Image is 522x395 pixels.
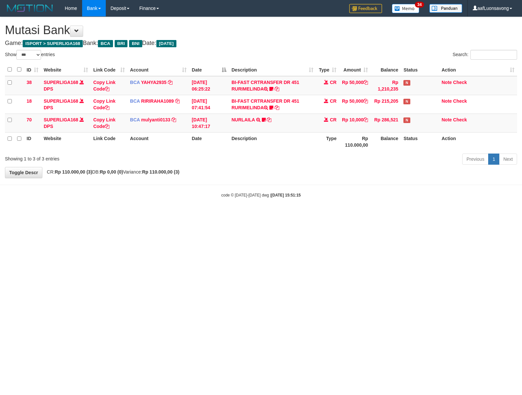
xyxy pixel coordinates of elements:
[339,132,371,151] th: Rp 110.000,00
[5,3,55,13] img: MOTION_logo.png
[429,4,462,13] img: panduan.png
[349,4,382,13] img: Feedback.jpg
[453,98,467,104] a: Check
[130,80,140,85] span: BCA
[189,76,229,95] td: [DATE] 06:25:22
[168,80,172,85] a: Copy YAHYA2935 to clipboard
[488,154,499,165] a: 1
[27,117,32,122] span: 70
[171,117,176,122] a: Copy mulyanti0133 to clipboard
[339,95,371,114] td: Rp 50,000
[5,24,517,37] h1: Mutasi Bank
[23,40,83,47] span: ISPORT > SUPERLIGA168
[141,80,167,85] a: YAHYA2935
[453,50,517,60] label: Search:
[189,114,229,132] td: [DATE] 10:47:17
[141,117,170,122] a: mulyanti0133
[100,169,123,175] strong: Rp 0,00 (0)
[44,98,78,104] a: SUPERLIGA168
[439,132,517,151] th: Action
[189,63,229,76] th: Date: activate to sort column descending
[442,98,452,104] a: Note
[44,117,78,122] a: SUPERLIGA168
[130,98,140,104] span: BCA
[93,80,116,92] a: Copy Link Code
[339,114,371,132] td: Rp 10,000
[392,4,420,13] img: Button%20Memo.svg
[91,63,127,76] th: Link Code: activate to sort column ascending
[229,95,316,114] td: BI-FAST CRTRANSFER DR 451 RURIMELINDA
[363,80,368,85] a: Copy Rp 50,000 to clipboard
[499,154,517,165] a: Next
[229,76,316,95] td: BI-FAST CRTRANSFER DR 451 RURIMELINDA
[442,117,452,122] a: Note
[142,169,180,175] strong: Rp 110.000,00 (3)
[156,40,176,47] span: [DATE]
[415,2,424,8] span: 34
[221,193,301,197] small: code © [DATE]-[DATE] dwg |
[442,80,452,85] a: Note
[403,117,410,123] span: Has Note
[5,40,517,47] h4: Game: Bank: Date:
[363,117,368,122] a: Copy Rp 10,000 to clipboard
[316,132,339,151] th: Type
[229,132,316,151] th: Description
[462,154,488,165] a: Previous
[5,50,55,60] label: Show entries
[41,95,91,114] td: DPS
[44,169,180,175] span: CR: DB: Variance:
[339,63,371,76] th: Amount: activate to sort column ascending
[127,63,189,76] th: Account: activate to sort column ascending
[453,80,467,85] a: Check
[41,114,91,132] td: DPS
[141,98,174,104] a: RIRIRAHA1089
[453,117,467,122] a: Check
[232,117,255,122] a: NURLAILA
[115,40,127,47] span: BRI
[41,76,91,95] td: DPS
[27,98,32,104] span: 18
[330,98,336,104] span: CR
[24,132,41,151] th: ID
[330,117,336,122] span: CR
[403,99,410,104] span: Has Note
[127,132,189,151] th: Account
[55,169,92,175] strong: Rp 110.000,00 (3)
[339,76,371,95] td: Rp 50,000
[41,132,91,151] th: Website
[130,117,140,122] span: BCA
[470,50,517,60] input: Search:
[371,76,401,95] td: Rp 1,210,235
[44,80,78,85] a: SUPERLIGA168
[27,80,32,85] span: 38
[316,63,339,76] th: Type: activate to sort column ascending
[403,80,410,86] span: Has Note
[24,63,41,76] th: ID: activate to sort column ascending
[189,95,229,114] td: [DATE] 07:41:54
[371,114,401,132] td: Rp 286,521
[93,117,116,129] a: Copy Link Code
[363,98,368,104] a: Copy Rp 50,000 to clipboard
[371,63,401,76] th: Balance
[189,132,229,151] th: Date
[93,98,116,110] a: Copy Link Code
[275,105,279,110] a: Copy BI-FAST CRTRANSFER DR 451 RURIMELINDA to clipboard
[401,132,439,151] th: Status
[371,132,401,151] th: Balance
[371,95,401,114] td: Rp 215,205
[330,80,336,85] span: CR
[16,50,41,60] select: Showentries
[267,117,271,122] a: Copy NURLAILA to clipboard
[129,40,142,47] span: BNI
[229,63,316,76] th: Description: activate to sort column ascending
[275,86,279,92] a: Copy BI-FAST CRTRANSFER DR 451 RURIMELINDA to clipboard
[98,40,113,47] span: BCA
[401,63,439,76] th: Status
[175,98,180,104] a: Copy RIRIRAHA1089 to clipboard
[5,167,42,178] a: Toggle Descr
[41,63,91,76] th: Website: activate to sort column ascending
[271,193,301,197] strong: [DATE] 15:51:15
[439,63,517,76] th: Action: activate to sort column ascending
[5,153,213,162] div: Showing 1 to 3 of 3 entries
[91,132,127,151] th: Link Code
